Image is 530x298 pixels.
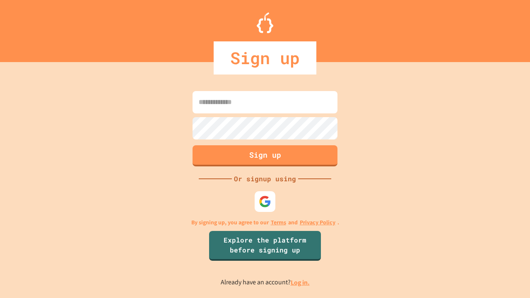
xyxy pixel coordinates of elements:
[209,231,321,261] a: Explore the platform before signing up
[300,218,335,227] a: Privacy Policy
[191,218,339,227] p: By signing up, you agree to our and .
[461,229,522,264] iframe: chat widget
[271,218,286,227] a: Terms
[495,265,522,290] iframe: chat widget
[193,145,337,166] button: Sign up
[214,41,316,74] div: Sign up
[221,277,310,288] p: Already have an account?
[257,12,273,33] img: Logo.svg
[232,174,298,184] div: Or signup using
[259,195,271,208] img: google-icon.svg
[291,278,310,287] a: Log in.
